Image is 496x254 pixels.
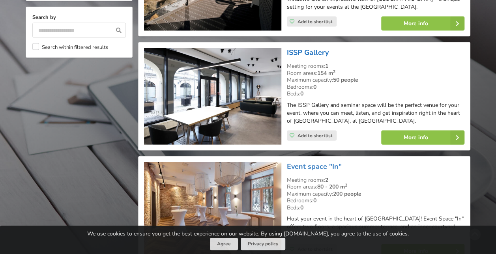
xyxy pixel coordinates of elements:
div: Bedrooms: [287,84,464,91]
div: Room areas: [287,70,464,77]
strong: 0 [313,197,316,204]
div: Meeting rooms: [287,177,464,184]
strong: 50 people [333,76,358,84]
div: Room areas: [287,183,464,190]
strong: 0 [300,90,303,97]
sup: 2 [345,182,347,188]
div: Beds: [287,204,464,211]
strong: 1 [325,62,328,70]
strong: 200 people [333,190,361,198]
a: ISSP Gallery [287,48,329,57]
p: The ISSP Gallery and seminar space will be the perfect venue for your event, where you can meet, ... [287,101,464,125]
a: More info [381,131,464,145]
strong: 0 [300,204,303,211]
button: Agree [210,238,238,250]
strong: 80 - 200 m [317,183,347,190]
label: Search by [32,13,126,21]
div: Beds: [287,90,464,97]
div: Bedrooms: [287,197,464,204]
strong: 2 [325,176,328,184]
div: Meeting rooms: [287,63,464,70]
p: Host your event in the heart of [GEOGRAPHIC_DATA]! Event Space "In" offers two floors, a spacious... [287,215,464,239]
div: Maximum capacity: [287,77,464,84]
span: Add to shortlist [298,19,333,25]
img: Unusual venues | Riga | ISSP Gallery [144,48,281,145]
strong: 0 [313,83,316,91]
sup: 2 [333,69,335,75]
a: Privacy policy [241,238,285,250]
a: Event space "In" [287,162,342,171]
span: Add to shortlist [298,133,333,139]
a: More info [381,17,464,31]
div: Maximum capacity: [287,190,464,198]
label: Search within filtered results [32,43,108,51]
strong: 154 m [317,69,335,77]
